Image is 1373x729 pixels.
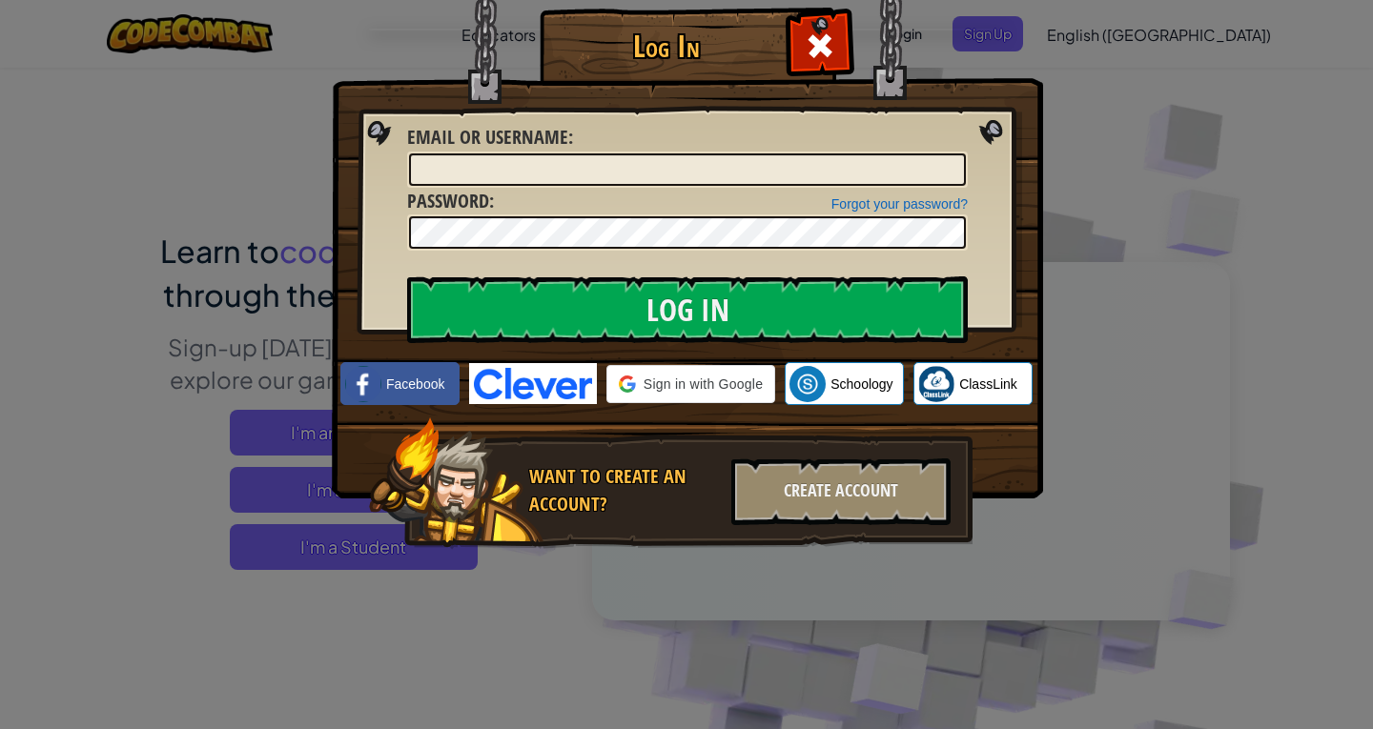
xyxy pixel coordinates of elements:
span: Password [407,188,489,213]
div: Want to create an account? [529,463,720,517]
span: Sign in with Google [644,375,763,394]
span: Email or Username [407,124,568,150]
div: Sign in with Google [606,365,775,403]
div: Create Account [731,458,951,525]
span: ClassLink [959,375,1017,394]
span: Facebook [386,375,444,394]
img: classlink-logo-small.png [918,366,954,402]
h1: Log In [544,30,788,63]
input: Log In [407,276,968,343]
label: : [407,124,573,152]
a: Forgot your password? [831,196,968,212]
img: clever-logo-blue.png [469,363,597,404]
span: Schoology [830,375,892,394]
img: facebook_small.png [345,366,381,402]
img: schoology.png [789,366,826,402]
label: : [407,188,494,215]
